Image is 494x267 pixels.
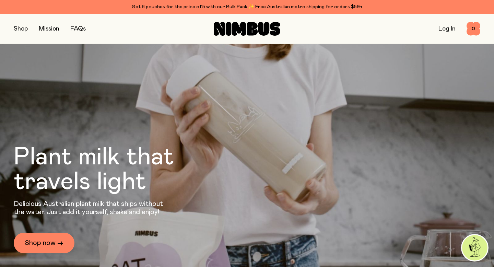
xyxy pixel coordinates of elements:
[462,235,487,260] img: agent
[14,200,167,216] p: Delicious Australian plant milk that ships without the water. Just add it yourself, shake and enjoy!
[14,3,480,11] div: Get 6 pouches for the price of 5 with our Bulk Pack ✨ Free Australian metro shipping for orders $59+
[467,22,480,36] button: 0
[14,145,211,194] h1: Plant milk that travels light
[438,26,456,32] a: Log In
[14,233,74,253] a: Shop now →
[39,26,59,32] a: Mission
[70,26,86,32] a: FAQs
